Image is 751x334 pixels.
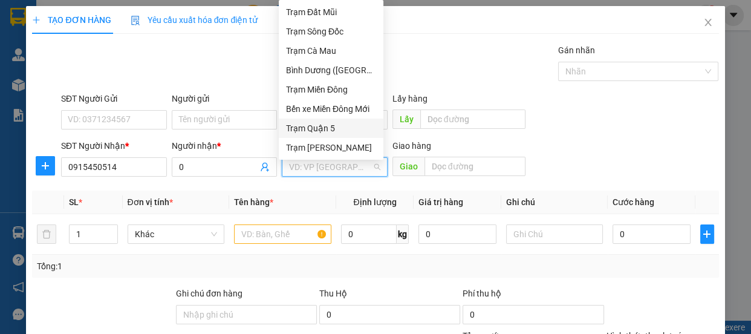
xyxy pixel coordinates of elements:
[279,99,383,119] div: Bến xe Miền Đông Mới
[392,157,424,176] span: Giao
[32,16,41,24] span: plus
[69,197,79,207] span: SL
[286,141,376,154] div: Trạm [PERSON_NAME]
[286,25,376,38] div: Trạm Sông Đốc
[319,289,347,298] span: Thu Hộ
[32,15,111,25] span: TẠO ĐƠN HÀNG
[420,110,525,129] input: Dọc đường
[37,224,56,244] button: delete
[172,92,278,105] div: Người gửi
[703,18,713,27] span: close
[131,16,140,25] img: icon
[463,287,603,305] div: Phí thu hộ
[135,225,218,243] span: Khác
[36,161,54,171] span: plus
[506,224,603,244] input: Ghi Chú
[128,197,173,207] span: Đơn vị tính
[234,197,273,207] span: Tên hàng
[234,224,331,244] input: VD: Bàn, Ghế
[279,138,383,157] div: Trạm Đức Hòa
[501,191,608,214] th: Ghi chú
[701,229,714,239] span: plus
[286,102,376,116] div: Bến xe Miền Đông Mới
[418,224,496,244] input: 0
[260,162,270,172] span: user-add
[61,92,167,105] div: SĐT Người Gửi
[36,156,55,175] button: plus
[613,197,654,207] span: Cước hàng
[286,5,376,19] div: Trạm Đất Mũi
[286,83,376,96] div: Trạm Miền Đông
[691,6,725,40] button: Close
[61,139,167,152] div: SĐT Người Nhận
[286,64,376,77] div: Bình Dương ([GEOGRAPHIC_DATA])
[424,157,525,176] input: Dọc đường
[176,305,317,324] input: Ghi chú đơn hàng
[176,289,242,298] label: Ghi chú đơn hàng
[392,110,420,129] span: Lấy
[131,15,258,25] span: Yêu cầu xuất hóa đơn điện tử
[286,122,376,135] div: Trạm Quận 5
[279,41,383,61] div: Trạm Cà Mau
[279,119,383,138] div: Trạm Quận 5
[397,224,409,244] span: kg
[172,139,278,152] div: Người nhận
[392,94,428,103] span: Lấy hàng
[392,141,431,151] span: Giao hàng
[279,22,383,41] div: Trạm Sông Đốc
[558,45,595,55] label: Gán nhãn
[37,260,291,273] div: Tổng: 1
[279,61,383,80] div: Bình Dương (BX Bàu Bàng)
[353,197,396,207] span: Định lượng
[279,2,383,22] div: Trạm Đất Mũi
[279,80,383,99] div: Trạm Miền Đông
[418,197,463,207] span: Giá trị hàng
[286,44,376,57] div: Trạm Cà Mau
[700,224,714,244] button: plus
